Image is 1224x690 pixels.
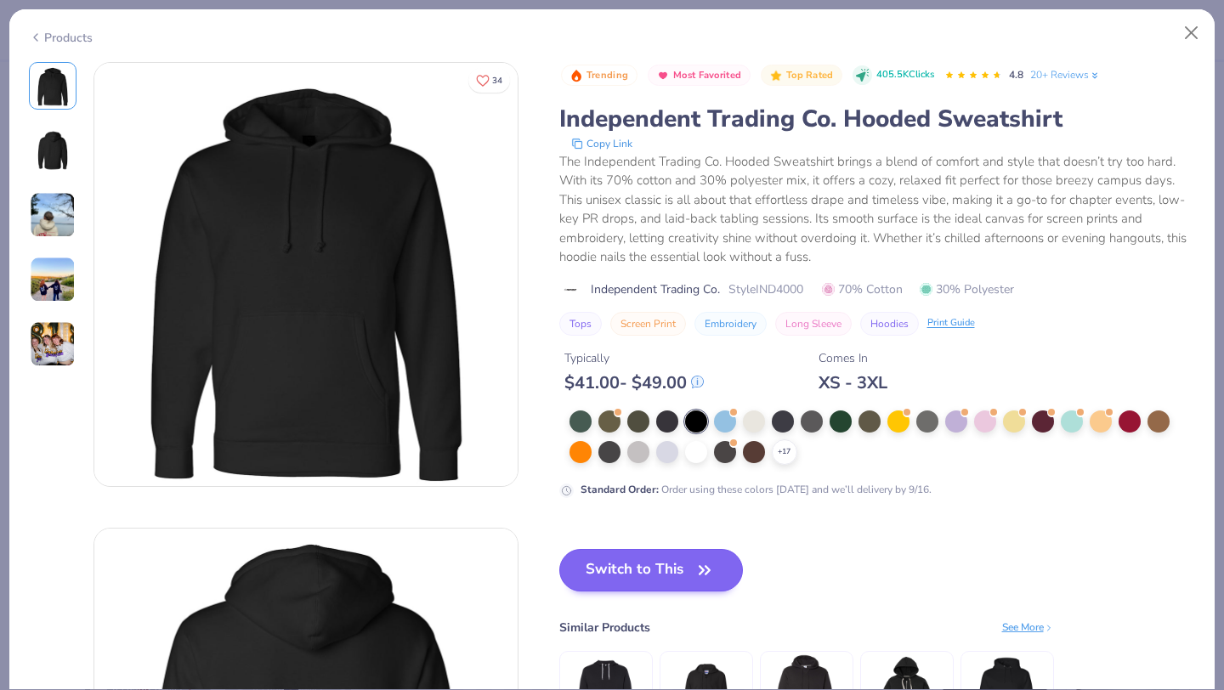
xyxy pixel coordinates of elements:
[468,68,510,93] button: Like
[920,280,1014,298] span: 30% Polyester
[778,446,790,458] span: + 17
[648,65,751,87] button: Badge Button
[819,349,887,367] div: Comes In
[728,280,803,298] span: Style IND4000
[1030,67,1101,82] a: 20+ Reviews
[29,29,93,47] div: Products
[559,152,1196,267] div: The Independent Trading Co. Hooded Sweatshirt brings a blend of comfort and style that doesn’t tr...
[860,312,919,336] button: Hoodies
[559,283,582,297] img: brand logo
[694,312,767,336] button: Embroidery
[1176,17,1208,49] button: Close
[586,71,628,80] span: Trending
[32,65,73,106] img: Front
[30,321,76,367] img: User generated content
[559,103,1196,135] div: Independent Trading Co. Hooded Sweatshirt
[566,135,637,152] button: copy to clipboard
[610,312,686,336] button: Screen Print
[30,257,76,303] img: User generated content
[944,62,1002,89] div: 4.8 Stars
[581,483,659,496] strong: Standard Order :
[673,71,741,80] span: Most Favorited
[656,69,670,82] img: Most Favorited sort
[591,280,720,298] span: Independent Trading Co.
[559,312,602,336] button: Tops
[32,130,73,171] img: Back
[492,76,502,85] span: 34
[769,69,783,82] img: Top Rated sort
[564,349,704,367] div: Typically
[30,192,76,238] img: User generated content
[876,68,934,82] span: 405.5K Clicks
[561,65,637,87] button: Badge Button
[559,619,650,636] div: Similar Products
[1002,619,1054,635] div: See More
[822,280,903,298] span: 70% Cotton
[94,63,518,486] img: Front
[775,312,852,336] button: Long Sleeve
[761,65,842,87] button: Badge Button
[569,69,583,82] img: Trending sort
[1009,68,1023,82] span: 4.8
[559,549,744,591] button: Switch to This
[581,482,932,497] div: Order using these colors [DATE] and we’ll delivery by 9/16.
[564,372,704,393] div: $ 41.00 - $ 49.00
[819,372,887,393] div: XS - 3XL
[786,71,834,80] span: Top Rated
[927,316,975,331] div: Print Guide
